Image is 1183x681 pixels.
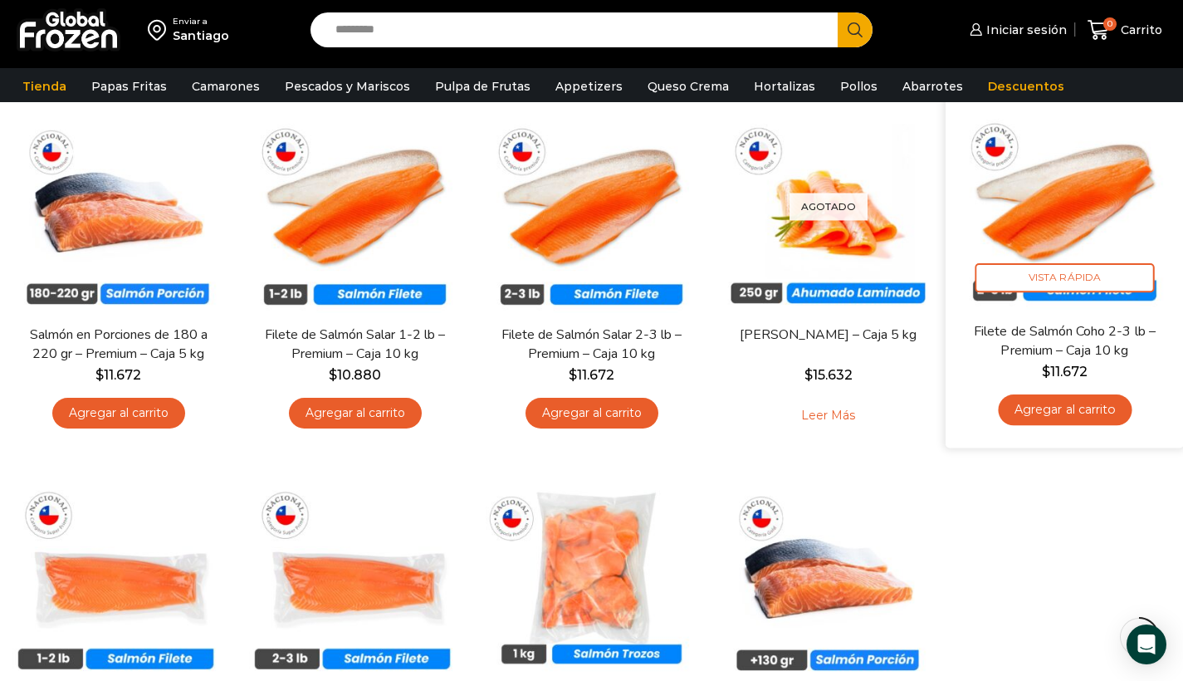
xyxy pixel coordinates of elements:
[775,398,881,433] a: Leé más sobre “Salmón Ahumado Laminado - Caja 5 kg”
[329,367,381,383] bdi: 10.880
[804,367,853,383] bdi: 15.632
[1103,17,1117,31] span: 0
[980,71,1073,102] a: Descuentos
[1117,22,1162,38] span: Carrito
[832,71,886,102] a: Pollos
[260,326,451,364] a: Filete de Salmón Salar 1-2 lb – Premium – Caja 10 kg
[1042,364,1088,380] bdi: 11.672
[83,71,175,102] a: Papas Fritas
[789,194,868,221] p: Agotado
[95,367,141,383] bdi: 11.672
[173,16,229,27] div: Enviar a
[23,326,214,364] a: Salmón en Porciones de 180 a 220 gr – Premium – Caja 5 kg
[526,398,658,429] a: Agregar al carrito: “Filete de Salmón Salar 2-3 lb - Premium - Caja 10 kg”
[982,22,1067,38] span: Iniciar sesión
[965,13,1067,47] a: Iniciar sesión
[969,321,1161,360] a: Filete de Salmón Coho 2-3 lb – Premium – Caja 10 kg
[975,263,1155,292] span: Vista Rápida
[148,16,173,44] img: address-field-icon.svg
[276,71,418,102] a: Pescados y Mariscos
[639,71,737,102] a: Queso Crema
[569,367,614,383] bdi: 11.672
[289,398,422,429] a: Agregar al carrito: “Filete de Salmón Salar 1-2 lb – Premium - Caja 10 kg”
[1083,11,1166,50] a: 0 Carrito
[733,326,924,345] a: [PERSON_NAME] – Caja 5 kg
[569,367,577,383] span: $
[329,367,337,383] span: $
[894,71,971,102] a: Abarrotes
[14,71,75,102] a: Tienda
[804,367,813,383] span: $
[95,367,104,383] span: $
[1042,364,1050,380] span: $
[173,27,229,44] div: Santiago
[52,398,185,429] a: Agregar al carrito: “Salmón en Porciones de 180 a 220 gr - Premium - Caja 5 kg”
[838,12,873,47] button: Search button
[427,71,539,102] a: Pulpa de Frutas
[183,71,268,102] a: Camarones
[998,394,1132,425] a: Agregar al carrito: “Filete de Salmón Coho 2-3 lb - Premium - Caja 10 kg”
[1127,625,1166,664] div: Open Intercom Messenger
[547,71,631,102] a: Appetizers
[745,71,824,102] a: Hortalizas
[496,326,687,364] a: Filete de Salmón Salar 2-3 lb – Premium – Caja 10 kg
